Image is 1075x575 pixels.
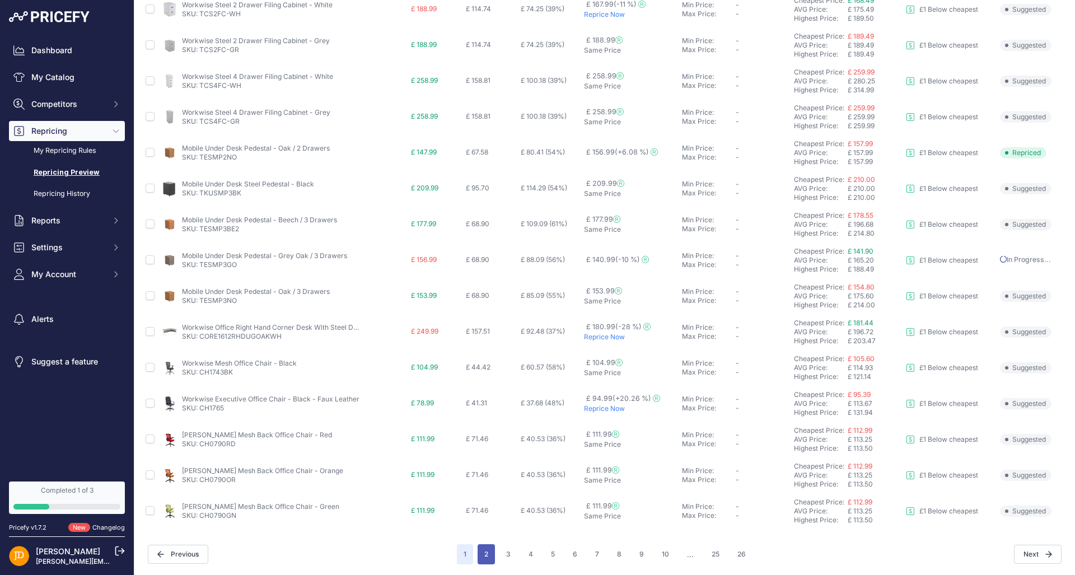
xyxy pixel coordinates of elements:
[736,287,739,296] span: -
[919,5,978,14] p: £1 Below cheapest
[633,544,651,564] button: Go to page 9
[794,516,838,524] a: Highest Price:
[848,462,872,470] span: £ 112.99
[584,225,677,234] p: Same Price
[521,291,565,300] span: £ 85.09 (55%)
[919,220,978,229] p: £1 Below cheapest
[411,219,436,228] span: £ 177.99
[615,255,640,264] span: (-10 %)
[794,301,838,309] a: Highest Price:
[848,139,873,148] a: £ 157.99
[521,255,565,264] span: £ 88.09 (56%)
[584,368,677,377] p: Same Price
[9,163,125,183] a: Repricing Preview
[9,481,125,514] a: Completed 1 of 3
[682,251,736,260] div: Min Price:
[9,264,125,284] button: My Account
[9,121,125,141] button: Repricing
[848,354,875,363] a: £ 105.60
[521,76,567,85] span: £ 100.18 (39%)
[182,225,239,233] a: SKU: TESMP3BE2
[736,225,739,233] span: -
[919,77,978,86] p: £1 Below cheapest
[919,435,978,444] p: £1 Below cheapest
[848,14,874,22] span: £ 189.50
[682,296,736,305] div: Max Price:
[182,117,240,125] a: SKU: TCS4FC-GR
[919,256,978,265] p: £1 Below cheapest
[682,287,736,296] div: Min Price:
[848,68,875,76] a: £ 259.99
[466,184,489,192] span: £ 95.70
[906,148,978,157] a: £1 Below cheapest
[182,144,330,152] a: Mobile Under Desk Pedestal - Oak / 2 Drawers
[586,322,650,331] span: £ 180.99
[586,107,623,116] span: £ 258.99
[182,72,333,81] a: Workwise Steel 4 Drawer Filing Cabinet - White
[848,211,873,219] a: £ 178.55
[466,255,489,264] span: £ 68.90
[521,4,564,13] span: £ 74.25 (39%)
[906,256,978,265] a: £1 Below cheapest
[544,544,562,564] button: Go to page 5
[9,141,125,161] a: My Repricing Rules
[848,319,873,327] a: £ 181.44
[182,81,241,90] a: SKU: TCS4FC-WH
[584,333,677,342] p: Reprice Now
[182,287,330,296] a: Mobile Under Desk Pedestal - Oak / 3 Drawers
[182,180,314,188] a: Mobile Under Desk Steel Pedestal - Black
[848,184,901,193] div: £ 210.00
[906,41,978,50] a: £1 Below cheapest
[848,498,872,506] a: £ 112.99
[521,327,565,335] span: £ 92.48 (37%)
[1000,219,1051,230] span: Suggested
[466,112,490,120] span: £ 158.81
[586,287,621,295] span: £ 153.99
[182,45,239,54] a: SKU: TCS2FC-GR
[610,544,628,564] button: Go to page 8
[794,498,844,506] a: Cheapest Price:
[736,251,739,260] span: -
[9,40,125,60] a: Dashboard
[794,363,848,372] div: AVG Price:
[584,46,677,55] p: Same Price
[794,462,844,470] a: Cheapest Price:
[848,426,872,434] a: £ 112.99
[466,363,490,371] span: £ 44.42
[682,359,736,368] div: Min Price:
[521,363,565,371] span: £ 60.57 (58%)
[586,148,657,156] span: £ 156.99
[682,332,736,341] div: Max Price:
[794,77,848,86] div: AVG Price:
[586,358,622,367] span: £ 104.99
[794,372,838,381] a: Highest Price:
[9,184,125,204] a: Repricing History
[682,153,736,162] div: Max Price:
[848,193,875,202] span: £ 210.00
[411,363,438,371] span: £ 104.99
[682,36,736,45] div: Min Price:
[1000,183,1051,194] span: Suggested
[31,242,105,253] span: Settings
[182,404,224,412] a: SKU: CH1765
[682,108,736,117] div: Min Price:
[9,94,125,114] button: Competitors
[1000,111,1051,123] span: Suggested
[682,81,736,90] div: Max Price:
[411,40,437,49] span: £ 188.99
[411,4,437,13] span: £ 188.99
[736,296,739,305] span: -
[794,113,848,121] div: AVG Price:
[794,354,844,363] a: Cheapest Price:
[848,148,901,157] div: £ 157.99
[736,81,739,90] span: -
[919,363,978,372] p: £1 Below cheapest
[794,426,844,434] a: Cheapest Price:
[1000,291,1051,302] span: Suggested
[736,216,739,224] span: -
[794,328,848,336] div: AVG Price:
